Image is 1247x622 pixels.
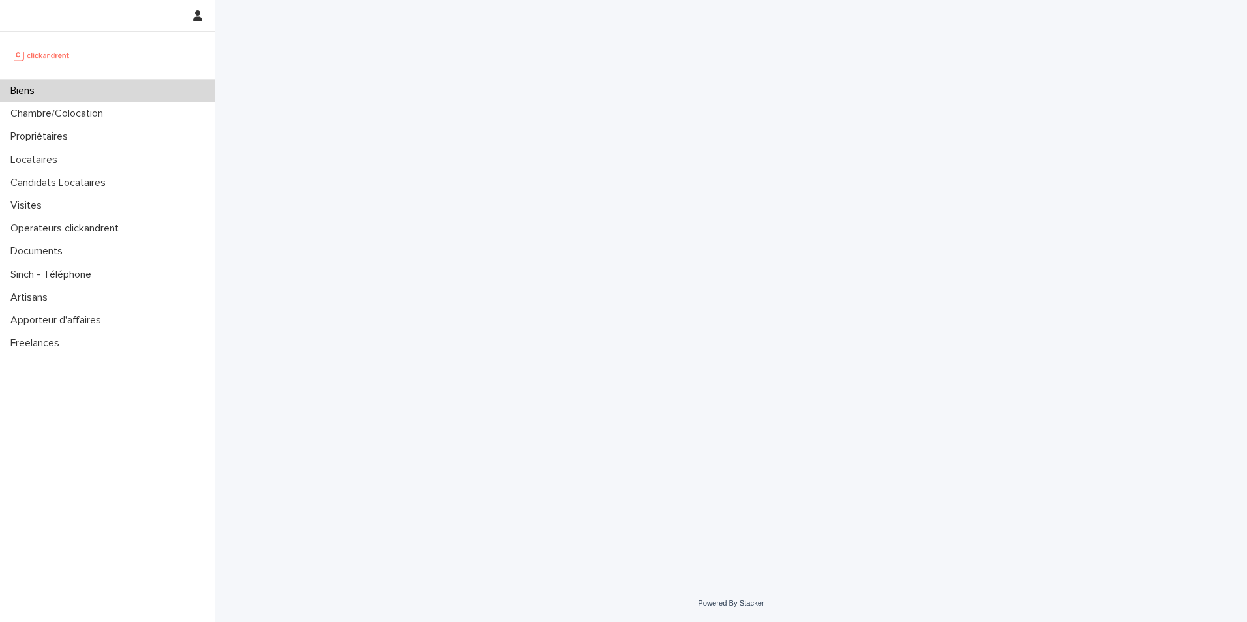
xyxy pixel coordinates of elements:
p: Sinch - Téléphone [5,269,102,281]
p: Artisans [5,291,58,304]
p: Visites [5,200,52,212]
p: Propriétaires [5,130,78,143]
p: Biens [5,85,45,97]
a: Powered By Stacker [698,599,764,607]
p: Documents [5,245,73,258]
p: Chambre/Colocation [5,108,113,120]
p: Locataires [5,154,68,166]
p: Apporteur d'affaires [5,314,112,327]
p: Freelances [5,337,70,349]
p: Operateurs clickandrent [5,222,129,235]
img: UCB0brd3T0yccxBKYDjQ [10,42,74,68]
p: Candidats Locataires [5,177,116,189]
